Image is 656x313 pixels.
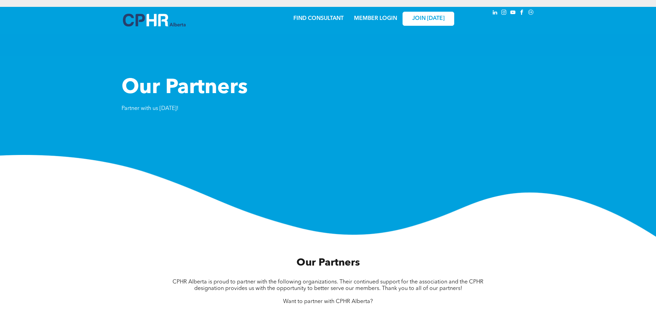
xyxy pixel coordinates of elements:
[500,9,508,18] a: instagram
[173,279,483,291] span: CPHR Alberta is proud to partner with the following organizations. Their continued support for th...
[412,15,445,22] span: JOIN [DATE]
[122,78,248,98] span: Our Partners
[123,14,186,26] img: A blue and white logo for cp alberta
[491,9,499,18] a: linkedin
[509,9,517,18] a: youtube
[518,9,526,18] a: facebook
[296,258,360,268] span: Our Partners
[527,9,535,18] a: Social network
[354,16,397,21] a: MEMBER LOGIN
[283,299,373,304] span: Want to partner with CPHR Alberta?
[293,16,344,21] a: FIND CONSULTANT
[403,12,454,26] a: JOIN [DATE]
[122,106,178,111] span: Partner with us [DATE]!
